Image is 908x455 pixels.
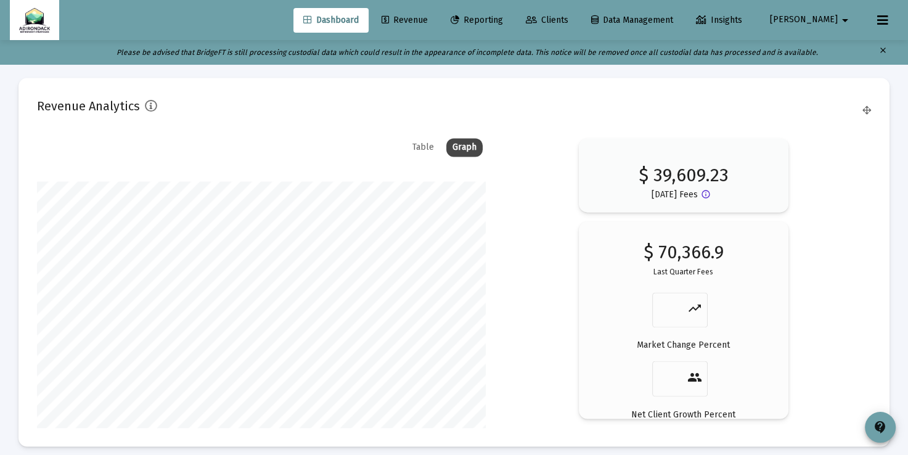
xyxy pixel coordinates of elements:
p: $ 70,366.9 [644,246,724,258]
h2: Revenue Analytics [37,96,140,116]
span: Revenue [382,15,428,25]
mat-icon: Button that displays a tooltip when focused or hovered over [701,189,716,204]
p: $ 39,609.23 [639,157,729,181]
mat-icon: clear [878,43,888,62]
img: Dashboard [19,8,50,33]
button: [PERSON_NAME] [755,7,867,32]
i: Please be advised that BridgeFT is still processing custodial data which could result in the appe... [117,48,818,57]
mat-icon: trending_up [687,301,702,316]
a: Revenue [372,8,438,33]
span: Clients [526,15,568,25]
p: Market Change Percent [637,339,730,351]
span: [PERSON_NAME] [770,15,838,25]
mat-icon: people [687,369,702,384]
a: Reporting [441,8,513,33]
a: Data Management [581,8,683,33]
p: Last Quarter Fees [653,266,713,278]
mat-icon: arrow_drop_down [838,8,853,33]
span: Insights [696,15,742,25]
a: Clients [516,8,578,33]
a: Insights [686,8,752,33]
span: Dashboard [303,15,359,25]
span: Reporting [451,15,503,25]
span: Data Management [591,15,673,25]
div: Graph [446,138,483,157]
a: Dashboard [293,8,369,33]
p: [DATE] Fees [652,189,698,201]
p: Net Client Growth Percent [631,408,735,420]
div: Table [406,138,440,157]
mat-icon: contact_support [873,420,888,435]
